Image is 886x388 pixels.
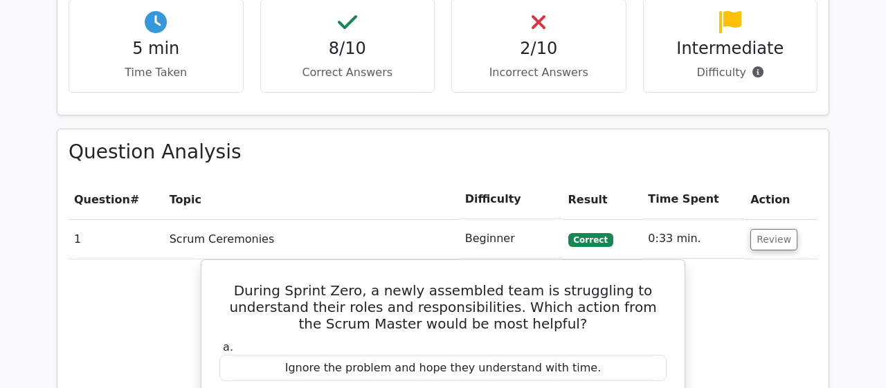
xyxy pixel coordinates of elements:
p: Incorrect Answers [463,64,615,81]
th: Topic [164,180,460,219]
h3: Question Analysis [69,140,817,164]
span: Question [74,193,130,206]
p: Difficulty [655,64,806,81]
p: Time Taken [80,64,232,81]
td: Beginner [460,219,563,259]
p: Correct Answers [272,64,424,81]
th: Time Spent [642,180,745,219]
h4: 2/10 [463,39,615,59]
span: Correct [568,233,613,247]
td: 0:33 min. [642,219,745,259]
h5: During Sprint Zero, a newly assembled team is struggling to understand their roles and responsibi... [218,282,668,332]
h4: 5 min [80,39,232,59]
th: # [69,180,164,219]
h4: Intermediate [655,39,806,59]
h4: 8/10 [272,39,424,59]
span: a. [223,340,233,353]
th: Result [563,180,643,219]
th: Action [745,180,817,219]
td: Scrum Ceremonies [164,219,460,259]
th: Difficulty [460,180,563,219]
div: Ignore the problem and hope they understand with time. [219,355,667,382]
button: Review [750,229,797,250]
td: 1 [69,219,164,259]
